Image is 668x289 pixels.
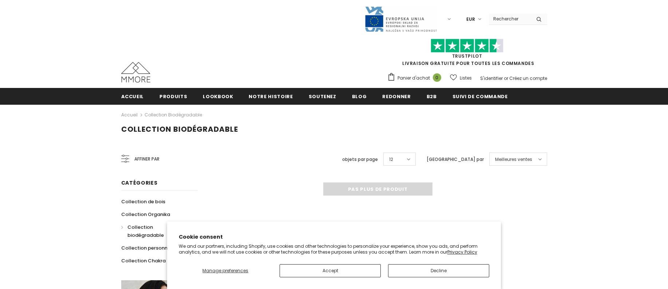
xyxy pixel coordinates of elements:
a: Listes [450,72,472,84]
button: Manage preferences [179,264,272,277]
a: Collection de bois [121,195,165,208]
a: Produits [159,88,187,104]
a: Accueil [121,88,144,104]
a: Collection Organika [121,208,170,221]
p: We and our partners, including Shopify, use cookies and other technologies to personalize your ex... [179,243,490,255]
a: Panier d'achat 0 [387,73,445,84]
span: Listes [460,74,472,82]
span: Collection de bois [121,198,165,205]
label: [GEOGRAPHIC_DATA] par [427,156,484,163]
a: Collection biodégradable [121,221,190,242]
a: Collection biodégradable [145,112,202,118]
input: Search Site [489,14,531,24]
img: Cas MMORE [121,62,150,82]
a: Collection Chakra [121,254,166,267]
button: Decline [388,264,489,277]
span: Accueil [121,93,144,100]
span: 0 [433,73,441,82]
span: Meilleures ventes [495,156,532,163]
a: Accueil [121,111,138,119]
a: soutenez [309,88,336,104]
span: Collection personnalisée [121,244,182,251]
span: Notre histoire [249,93,293,100]
span: 12 [389,156,393,163]
a: Blog [352,88,367,104]
span: Affiner par [134,155,159,163]
span: Collection Organika [121,211,170,218]
span: Panier d'achat [398,74,430,82]
span: LIVRAISON GRATUITE POUR TOUTES LES COMMANDES [387,42,547,66]
span: Collection Chakra [121,257,166,264]
span: Produits [159,93,187,100]
span: Collection biodégradable [127,224,164,239]
a: Créez un compte [509,75,547,81]
span: Suivi de commande [452,93,508,100]
a: Notre histoire [249,88,293,104]
span: Catégories [121,179,158,186]
span: EUR [466,16,475,23]
span: Lookbook [203,93,233,100]
span: Collection biodégradable [121,124,238,134]
a: B2B [427,88,437,104]
label: objets par page [342,156,378,163]
a: TrustPilot [452,53,482,59]
a: Javni Razpis [364,16,437,22]
span: Manage preferences [202,267,248,274]
a: Collection personnalisée [121,242,182,254]
a: Suivi de commande [452,88,508,104]
span: or [504,75,508,81]
img: Faites confiance aux étoiles pilotes [431,39,503,53]
a: Lookbook [203,88,233,104]
span: Blog [352,93,367,100]
span: Redonner [382,93,411,100]
a: Privacy Policy [447,249,477,255]
a: Redonner [382,88,411,104]
h2: Cookie consent [179,233,490,241]
span: soutenez [309,93,336,100]
button: Accept [280,264,381,277]
span: B2B [427,93,437,100]
img: Javni Razpis [364,6,437,32]
a: S'identifier [480,75,503,81]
